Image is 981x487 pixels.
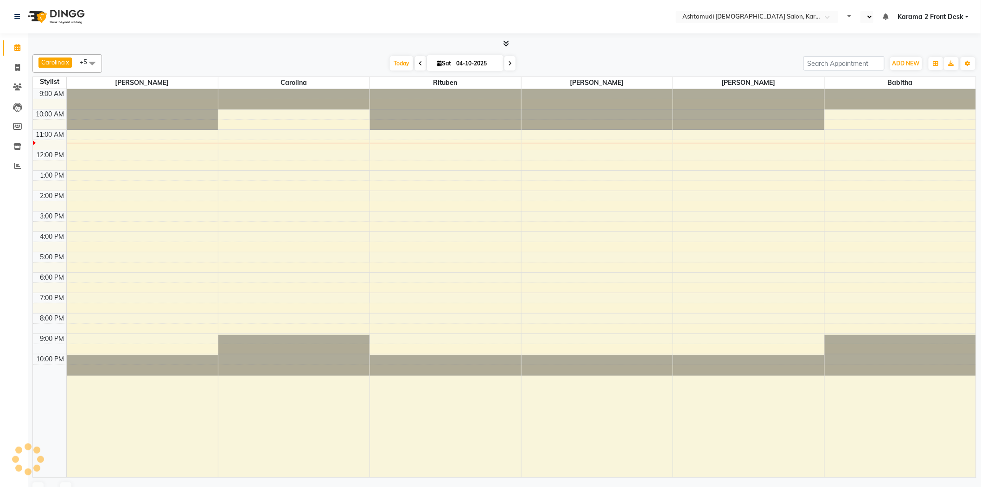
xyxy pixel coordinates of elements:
div: 5:00 PM [38,252,66,262]
div: 12:00 PM [35,150,66,160]
div: 2:00 PM [38,191,66,201]
span: Carolina [41,58,65,66]
span: Carolina [218,77,369,89]
div: 10:00 AM [34,109,66,119]
a: x [65,58,69,66]
span: Today [390,56,413,70]
span: [PERSON_NAME] [67,77,218,89]
div: 11:00 AM [34,130,66,140]
span: Karama 2 Front Desk [898,12,963,22]
div: 4:00 PM [38,232,66,242]
div: 1:00 PM [38,171,66,180]
img: logo [24,4,87,30]
span: [PERSON_NAME] [522,77,673,89]
span: Sat [434,60,453,67]
span: [PERSON_NAME] [673,77,824,89]
input: Search Appointment [803,56,885,70]
div: 10:00 PM [35,354,66,364]
div: 9:00 PM [38,334,66,344]
div: 6:00 PM [38,273,66,282]
div: 7:00 PM [38,293,66,303]
span: +5 [80,58,94,65]
div: 8:00 PM [38,314,66,323]
div: Stylist [33,77,66,87]
div: 9:00 AM [38,89,66,99]
span: Rituben [370,77,521,89]
div: 3:00 PM [38,211,66,221]
button: ADD NEW [890,57,922,70]
input: 2025-10-04 [453,57,500,70]
span: Babitha [825,77,976,89]
span: ADD NEW [892,60,920,67]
